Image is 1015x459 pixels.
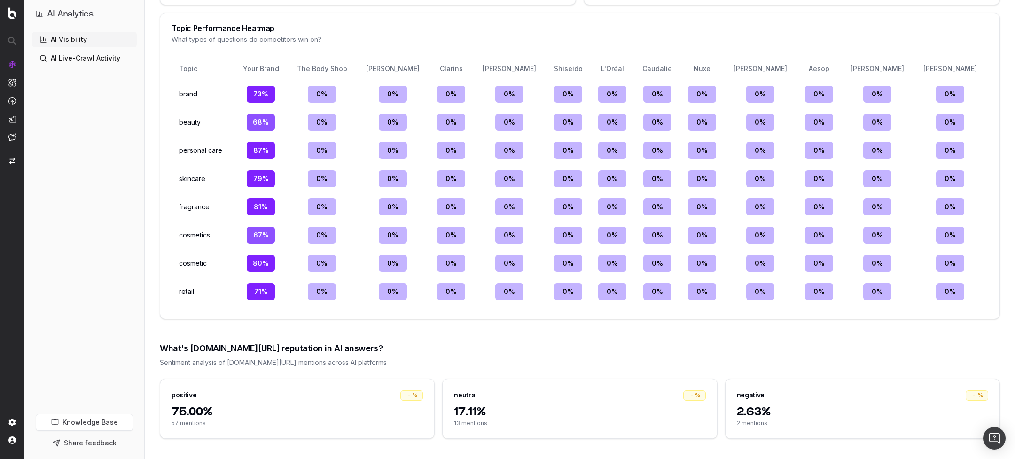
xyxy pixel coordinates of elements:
a: AI Visibility [32,32,137,47]
div: 0 % [936,255,964,272]
div: Topic Performance Heatmap [172,24,988,32]
div: 0 % [863,114,891,131]
a: Knowledge Base [36,414,133,431]
a: AI Live-Crawl Activity [32,51,137,66]
div: L'Oréal [596,64,629,73]
div: 0 % [495,255,523,272]
div: 0 % [863,198,891,215]
div: 0 % [379,170,407,187]
div: 81 % [247,198,275,215]
div: What's [DOMAIN_NAME][URL] reputation in AI answers? [160,342,1000,355]
img: Analytics [8,61,16,68]
td: skincare [175,166,233,191]
span: 2.63% [737,404,988,419]
div: 0 % [554,142,582,159]
span: 2 mentions [737,419,988,427]
div: - [683,390,706,401]
div: What types of questions do competitors win on? [172,35,988,44]
div: 0 % [746,198,774,215]
button: AI Analytics [36,8,133,21]
div: 0 % [308,86,336,103]
div: 0 % [936,86,964,103]
div: 0 % [936,198,964,215]
div: 0 % [688,142,716,159]
div: Your Brand [240,64,282,73]
div: Clarins [435,64,468,73]
div: 0 % [598,170,626,187]
span: % [412,392,418,399]
div: 0 % [554,170,582,187]
div: 0 % [805,198,833,215]
div: 0 % [598,227,626,244]
div: 0 % [805,170,833,187]
div: 0 % [495,142,523,159]
div: 0 % [746,142,774,159]
div: 0 % [554,283,582,300]
div: Aesop [803,64,835,73]
div: 0 % [437,142,465,159]
img: Intelligence [8,79,16,87]
td: beauty [175,110,233,135]
div: 0 % [437,114,465,131]
div: 0 % [437,170,465,187]
div: 0 % [688,170,716,187]
div: 0 % [308,255,336,272]
div: 0 % [936,283,964,300]
div: 0 % [495,86,523,103]
div: [PERSON_NAME] [479,64,540,73]
div: 0 % [308,170,336,187]
div: - [966,390,988,401]
div: 0 % [863,227,891,244]
div: 0 % [598,86,626,103]
div: 0 % [688,114,716,131]
button: Share feedback [36,435,133,451]
div: 0 % [643,170,671,187]
img: Botify logo [8,7,16,19]
div: 0 % [379,283,407,300]
div: 0 % [437,255,465,272]
div: 0 % [379,255,407,272]
div: 0 % [643,198,671,215]
div: 0 % [746,170,774,187]
div: 0 % [936,227,964,244]
div: 0 % [863,170,891,187]
div: 0 % [688,86,716,103]
div: 0 % [495,283,523,300]
img: Activation [8,97,16,105]
div: 0 % [379,227,407,244]
div: 0 % [746,283,774,300]
div: [PERSON_NAME] [847,64,908,73]
div: 0 % [936,114,964,131]
div: 0 % [437,227,465,244]
div: 0 % [437,86,465,103]
div: Nuxe [686,64,718,73]
div: 0 % [437,283,465,300]
div: Topic [179,64,209,73]
td: brand [175,82,233,106]
img: Setting [8,419,16,426]
span: % [977,392,983,399]
div: 0 % [495,198,523,215]
div: neutral [454,390,477,400]
div: 0 % [936,170,964,187]
span: 17.11% [454,404,705,419]
div: 0 % [746,114,774,131]
div: 0 % [598,198,626,215]
div: 0 % [554,198,582,215]
div: 0 % [554,86,582,103]
div: 0 % [554,255,582,272]
div: 0 % [554,227,582,244]
div: 0 % [308,198,336,215]
div: 0 % [379,142,407,159]
div: 0 % [805,255,833,272]
div: 0 % [643,227,671,244]
div: 0 % [308,227,336,244]
td: cosmetics [175,223,233,247]
div: 0 % [863,86,891,103]
div: 0 % [598,255,626,272]
div: 79 % [247,170,275,187]
div: 0 % [688,283,716,300]
div: 0 % [308,114,336,131]
div: 0 % [746,255,774,272]
img: My account [8,436,16,444]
